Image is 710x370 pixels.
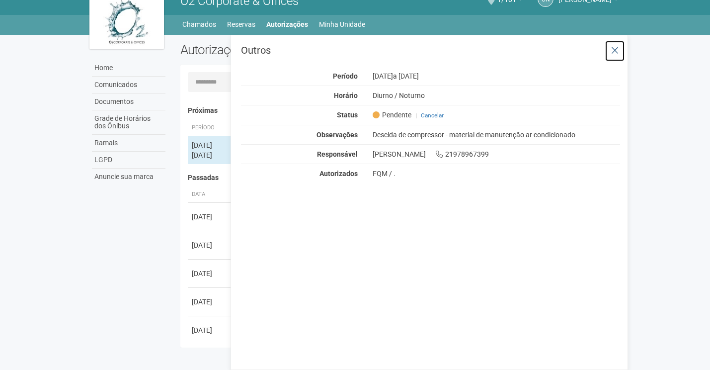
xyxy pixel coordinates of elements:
[241,45,620,55] h3: Outros
[316,131,358,139] strong: Observações
[92,135,165,152] a: Ramais
[337,111,358,119] strong: Status
[319,170,358,178] strong: Autorizados
[393,72,419,80] span: a [DATE]
[334,92,358,99] strong: Horário
[333,72,358,80] strong: Período
[317,150,358,158] strong: Responsável
[192,297,229,307] div: [DATE]
[192,140,229,150] div: [DATE]
[92,152,165,169] a: LGPD
[188,120,233,136] th: Período
[92,110,165,135] a: Grade de Horários dos Ônibus
[373,169,621,178] div: FQM / .
[192,269,229,278] div: [DATE]
[227,17,255,31] a: Reservas
[365,150,628,159] div: [PERSON_NAME] 21978967399
[421,112,444,119] a: Cancelar
[266,17,308,31] a: Autorizações
[188,174,614,182] h4: Passadas
[180,42,393,57] h2: Autorizações
[192,212,229,222] div: [DATE]
[365,91,628,100] div: Diurno / Noturno
[192,325,229,335] div: [DATE]
[92,93,165,110] a: Documentos
[92,169,165,185] a: Anuncie sua marca
[192,150,229,160] div: [DATE]
[182,17,216,31] a: Chamados
[192,240,229,250] div: [DATE]
[92,77,165,93] a: Comunicados
[365,72,628,81] div: [DATE]
[373,110,411,119] span: Pendente
[365,130,628,139] div: Descida de compressor - material de manutenção ar condicionado
[188,107,614,114] h4: Próximas
[188,186,233,203] th: Data
[415,112,417,119] span: |
[319,17,365,31] a: Minha Unidade
[92,60,165,77] a: Home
